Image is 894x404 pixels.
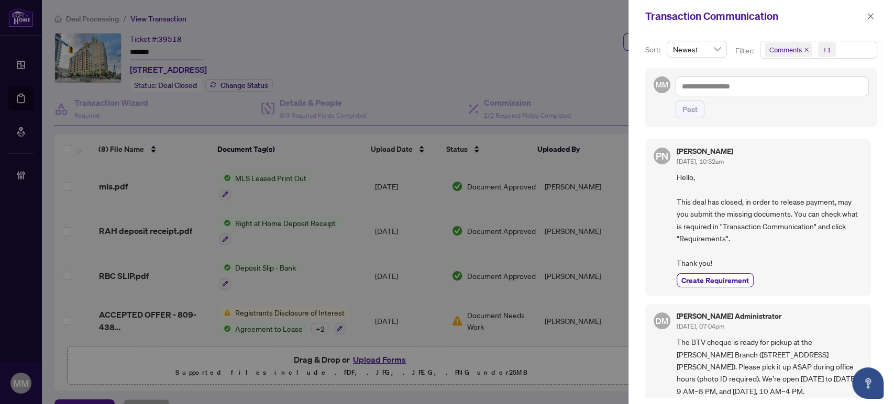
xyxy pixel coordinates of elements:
span: Newest [673,41,721,57]
span: PN [656,149,668,163]
span: [DATE], 07:04pm [677,322,724,330]
span: DM [656,315,668,327]
span: Create Requirement [681,275,749,286]
p: Sort: [645,44,663,55]
span: close [804,47,809,52]
p: Filter: [735,45,755,57]
span: [DATE], 10:32am [677,158,724,165]
span: MM [656,79,668,91]
span: close [867,13,874,20]
button: Open asap [852,367,884,399]
span: Comments [769,44,802,55]
span: Comments [765,42,812,57]
h5: [PERSON_NAME] Administrator [677,312,781,320]
div: +1 [823,44,831,55]
span: Hello, This deal has closed, in order to release payment, may you submit the missing documents. Y... [677,171,863,269]
h5: [PERSON_NAME] [677,148,733,155]
div: Transaction Communication [645,8,864,24]
button: Create Requirement [677,273,754,287]
button: Post [676,100,704,118]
